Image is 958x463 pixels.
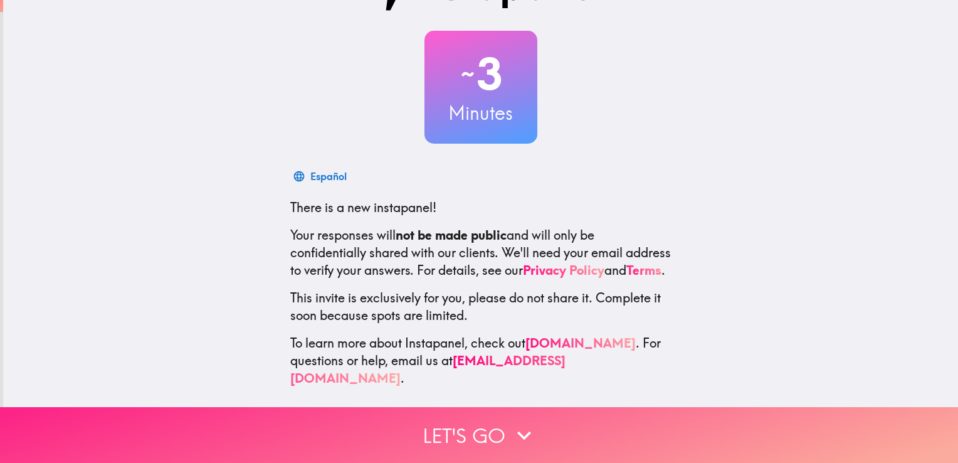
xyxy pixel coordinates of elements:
a: [EMAIL_ADDRESS][DOMAIN_NAME] [290,353,566,386]
p: Your responses will and will only be confidentially shared with our clients. We'll need your emai... [290,226,671,279]
h3: Minutes [424,100,537,126]
a: [DOMAIN_NAME] [525,335,636,351]
a: Terms [626,262,661,278]
a: Privacy Policy [523,262,604,278]
div: Español [310,168,347,185]
b: not be made public [396,227,507,243]
h2: 3 [424,48,537,100]
button: Español [290,164,352,189]
p: This invite is exclusively for you, please do not share it. Complete it soon because spots are li... [290,289,671,324]
p: To learn more about Instapanel, check out . For questions or help, email us at . [290,334,671,387]
span: There is a new instapanel! [290,200,436,215]
span: ~ [459,55,476,93]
